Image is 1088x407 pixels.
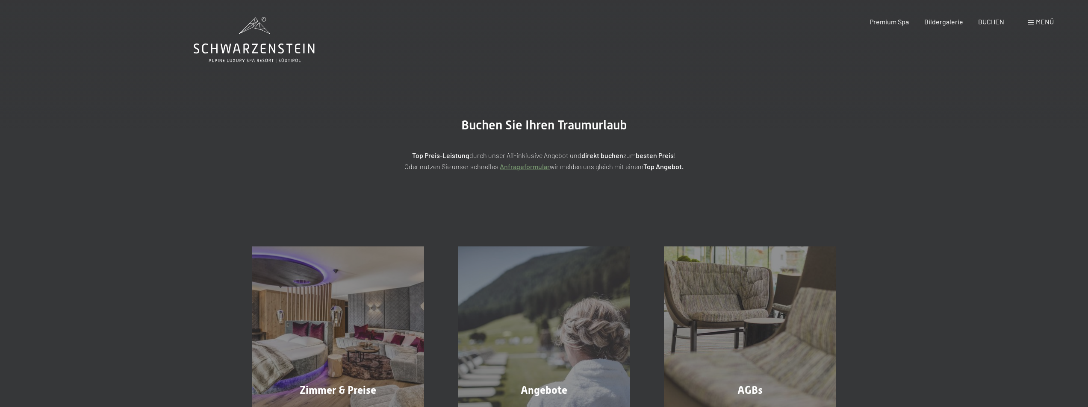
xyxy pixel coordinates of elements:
[412,151,469,159] strong: Top Preis-Leistung
[870,18,909,26] a: Premium Spa
[330,150,758,172] p: durch unser All-inklusive Angebot und zum ! Oder nutzen Sie unser schnelles wir melden uns gleich...
[521,384,567,396] span: Angebote
[581,151,623,159] strong: direkt buchen
[300,384,376,396] span: Zimmer & Preise
[636,151,674,159] strong: besten Preis
[461,117,627,132] span: Buchen Sie Ihren Traumurlaub
[643,162,684,170] strong: Top Angebot.
[978,18,1004,26] a: BUCHEN
[737,384,763,396] span: AGBs
[500,162,550,170] a: Anfrageformular
[1036,18,1054,26] span: Menü
[924,18,963,26] a: Bildergalerie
